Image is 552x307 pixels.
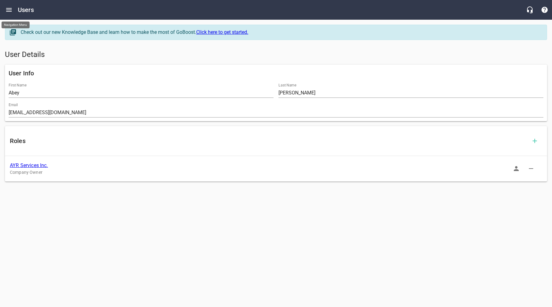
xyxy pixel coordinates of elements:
[527,134,542,148] button: Add Role
[18,5,34,15] h6: Users
[509,161,524,176] button: Sign In as Role
[524,161,538,176] button: Delete Role
[9,103,18,107] label: Email
[278,83,296,87] label: Last Name
[10,162,48,168] a: AYR Services Inc.
[9,83,26,87] label: First Name
[2,2,16,17] button: Open drawer
[10,169,532,176] p: Company Owner
[21,29,541,36] div: Check out our new Knowledge Base and learn how to make the most of GoBoost.
[5,50,547,60] h5: User Details
[10,136,527,146] h6: Roles
[9,68,543,78] h6: User Info
[537,2,552,17] button: Support Portal
[196,29,248,35] a: Click here to get started.
[522,2,537,17] button: Live Chat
